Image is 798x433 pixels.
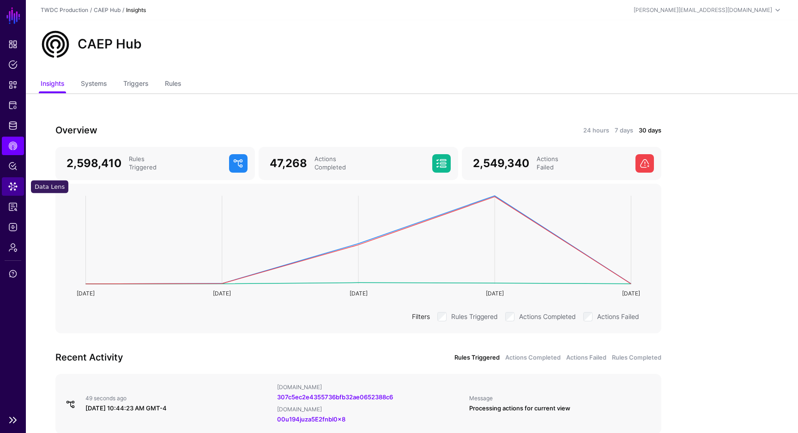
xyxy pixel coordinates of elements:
[615,126,633,135] a: 7 days
[8,80,18,90] span: Snippets
[66,156,121,170] span: 2,598,410
[88,6,94,14] div: /
[123,76,148,93] a: Triggers
[533,155,632,172] div: Actions Failed
[2,238,24,257] a: Admin
[41,76,64,93] a: Insights
[2,55,24,74] a: Policies
[473,156,529,170] span: 2,549,340
[505,353,561,362] a: Actions Completed
[270,156,307,170] span: 47,268
[622,290,640,297] text: [DATE]
[350,290,368,297] text: [DATE]
[31,180,68,193] div: Data Lens
[213,290,231,297] text: [DATE]
[2,218,24,236] a: Logs
[85,404,270,413] div: [DATE] 10:44:23 AM GMT-4
[2,116,24,135] a: Identity Data Fabric
[277,393,393,401] a: 307c5ec2e4355736bfb32ae0652388c6
[519,310,576,321] label: Actions Completed
[2,157,24,175] a: Policy Lens
[8,60,18,69] span: Policies
[566,353,606,362] a: Actions Failed
[311,155,429,172] div: Actions Completed
[8,162,18,171] span: Policy Lens
[55,123,353,138] h3: Overview
[8,40,18,49] span: Dashboard
[77,290,95,297] text: [DATE]
[78,36,142,52] h2: CAEP Hub
[94,6,121,13] a: CAEP Hub
[8,121,18,130] span: Identity Data Fabric
[8,141,18,150] span: CAEP Hub
[165,76,181,93] a: Rules
[81,76,107,93] a: Systems
[408,312,434,321] div: Filters
[277,415,345,423] a: 00u194juza5E2fnbl0x8
[277,384,461,391] div: [DOMAIN_NAME]
[451,310,498,321] label: Rules Triggered
[6,6,21,26] a: SGNL
[454,353,500,362] a: Rules Triggered
[125,155,225,172] div: Rules Triggered
[2,177,24,196] a: Data Lens
[277,406,461,413] div: [DOMAIN_NAME]
[612,353,661,362] a: Rules Completed
[634,6,772,14] div: [PERSON_NAME][EMAIL_ADDRESS][DOMAIN_NAME]
[469,404,653,413] div: Processing actions for current view
[597,310,639,321] label: Actions Failed
[121,6,126,14] div: /
[469,395,653,402] div: Message
[8,101,18,110] span: Protected Systems
[639,126,661,135] a: 30 days
[8,243,18,252] span: Admin
[486,290,504,297] text: [DATE]
[55,350,353,365] h3: Recent Activity
[2,35,24,54] a: Dashboard
[8,182,18,191] span: Data Lens
[583,126,609,135] a: 24 hours
[41,6,88,13] a: TWDC Production
[2,137,24,155] a: CAEP Hub
[2,198,24,216] a: Access Reporting
[8,223,18,232] span: Logs
[8,269,18,278] span: Support
[85,395,270,402] div: 49 seconds ago
[126,6,146,13] strong: Insights
[2,76,24,94] a: Snippets
[8,202,18,211] span: Access Reporting
[2,96,24,114] a: Protected Systems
